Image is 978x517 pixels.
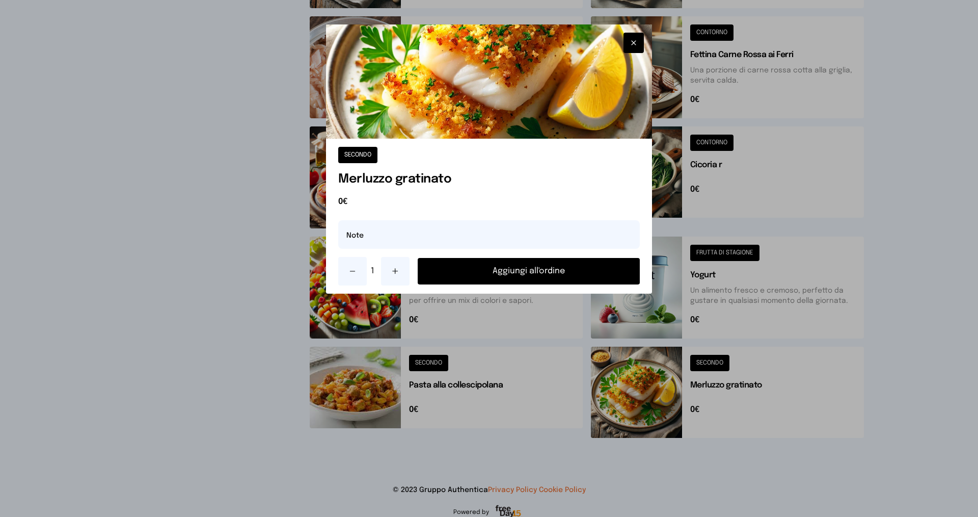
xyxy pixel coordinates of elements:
span: 1 [371,265,377,277]
button: Aggiungi all'ordine [418,258,640,285]
img: Merluzzo gratinato [326,24,652,139]
button: SECONDO [338,147,377,163]
span: 0€ [338,196,640,208]
h1: Merluzzo gratinato [338,171,640,188]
